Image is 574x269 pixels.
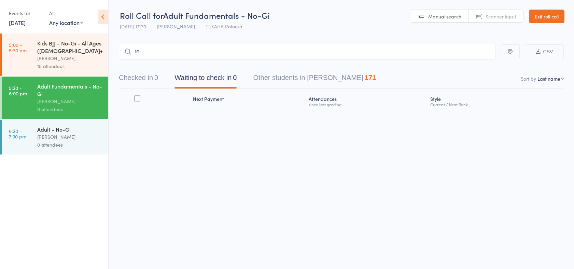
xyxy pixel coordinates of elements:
a: 6:30 -7:30 pmAdult - No-Gi[PERSON_NAME]0 attendees [2,120,108,154]
span: Adult Fundamentals - No-Gi [163,10,270,21]
input: Search by name [119,44,495,59]
time: 5:00 - 5:30 pm [9,42,27,53]
div: Adult - No-Gi [37,125,102,133]
time: 6:30 - 7:30 pm [9,128,26,139]
span: [DATE] 17:30 [120,23,146,30]
span: [PERSON_NAME] [157,23,195,30]
div: Style [428,92,564,110]
span: Manual search [428,13,461,20]
span: Roll Call for [120,10,163,21]
div: At [49,8,83,19]
div: Next Payment [190,92,306,110]
div: [PERSON_NAME] [37,54,102,62]
div: 0 [233,74,237,81]
div: since last grading [309,102,424,107]
a: 5:00 -5:30 pmKids BJJ - No-Gi - All Ages ([DEMOGRAPHIC_DATA]+)[PERSON_NAME]15 attendees [2,33,108,76]
div: Any location [49,19,83,26]
div: Adult Fundamentals - No-Gi [37,82,102,97]
button: Checked in0 [119,70,158,89]
div: Kids BJJ - No-Gi - All Ages ([DEMOGRAPHIC_DATA]+) [37,39,102,54]
div: 0 attendees [37,141,102,149]
a: Exit roll call [529,10,564,23]
time: 5:30 - 6:00 pm [9,85,27,96]
span: TUKAHA Rotorua [206,23,242,30]
div: Current / Next Rank [430,102,561,107]
button: Other students in [PERSON_NAME]171 [253,70,376,89]
div: Atten­dances [306,92,427,110]
button: CSV [525,44,564,59]
div: Last name [537,75,560,82]
span: Scanner input [486,13,516,20]
button: Waiting to check in0 [174,70,237,89]
div: 0 attendees [37,105,102,113]
a: 5:30 -6:00 pmAdult Fundamentals - No-Gi[PERSON_NAME]0 attendees [2,77,108,119]
div: 0 [154,74,158,81]
div: Events for [9,8,42,19]
a: [DATE] [9,19,26,26]
div: [PERSON_NAME] [37,133,102,141]
div: 171 [365,74,376,81]
div: 15 attendees [37,62,102,70]
label: Sort by [521,75,536,82]
div: [PERSON_NAME] [37,97,102,105]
